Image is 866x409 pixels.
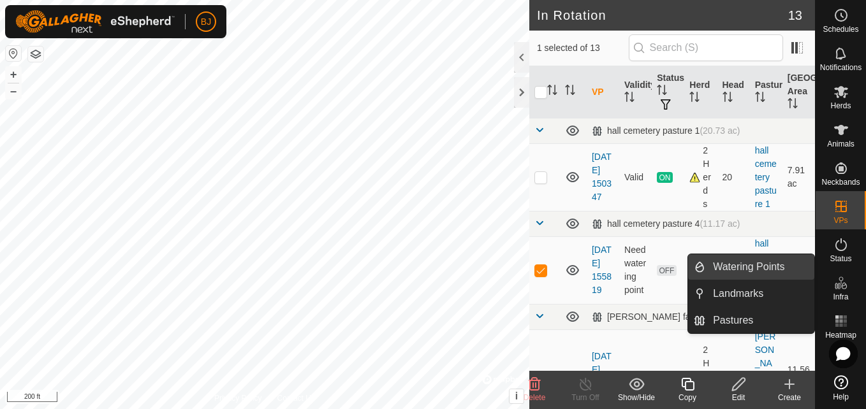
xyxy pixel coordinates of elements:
a: [DATE] 150347 [592,152,612,202]
div: Copy [662,392,713,403]
p-sorticon: Activate to sort [788,100,798,110]
button: + [6,67,21,82]
a: Contact Us [277,392,315,404]
span: Pastures [713,313,753,328]
a: [DATE] 150626 [592,351,612,401]
button: Reset Map [6,46,21,61]
span: Landmarks [713,286,763,301]
th: Head [717,66,750,118]
a: Privacy Policy [214,392,262,404]
th: Validity [619,66,652,118]
div: Show/Hide [611,392,662,403]
th: Herd [684,66,717,118]
button: i [510,389,524,403]
div: Edit [713,392,764,403]
td: 3.21 ac [782,236,815,304]
th: Status [652,66,684,118]
a: [DATE] 155819 [592,245,612,295]
td: Valid [619,143,652,211]
span: Watering Points [713,259,784,275]
a: Landmarks [705,281,814,306]
p-sorticon: Activate to sort [565,87,575,97]
span: VPs [833,217,848,224]
input: Search (S) [629,34,783,61]
p-sorticon: Activate to sort [624,94,635,104]
div: 2 Herds [689,144,712,211]
td: 20 [717,143,750,211]
span: (20.73 ac) [700,126,740,136]
h2: In Rotation [537,8,788,23]
span: Delete [524,393,546,402]
button: – [6,83,21,99]
span: 1 selected of 13 [537,41,629,55]
p-sorticon: Activate to sort [547,87,557,97]
div: [PERSON_NAME] farm pasture 1 [592,312,781,322]
p-sorticon: Activate to sort [755,94,765,104]
span: BJ [201,15,211,29]
th: [GEOGRAPHIC_DATA] Area [782,66,815,118]
p-sorticon: Activate to sort [723,94,733,104]
img: Gallagher Logo [15,10,175,33]
button: Map Layers [28,47,43,62]
td: 7.91 ac [782,143,815,211]
div: Create [764,392,815,403]
span: Heatmap [825,331,856,339]
li: Watering Points [688,254,814,280]
span: ON [657,172,672,183]
a: hall cemetery pasture 1 [755,145,777,209]
a: hall cemetery pasture 4 [755,238,777,302]
div: hall cemetery pasture 4 [592,219,740,229]
li: Landmarks [688,281,814,306]
a: Pastures [705,308,814,333]
li: Pastures [688,308,814,333]
a: Help [816,370,866,406]
span: i [515,391,518,401]
th: VP [587,66,619,118]
td: Need watering point [619,236,652,304]
span: Neckbands [821,178,860,186]
p-sorticon: Activate to sort [689,94,700,104]
span: OFF [657,265,676,276]
span: Animals [827,140,855,148]
span: Status [830,255,851,262]
span: Schedules [823,25,858,33]
span: (11.17 ac) [700,219,740,229]
div: hall cemetery pasture 1 [592,126,740,136]
span: Notifications [820,64,862,71]
th: Pasture [750,66,782,118]
span: 13 [788,6,802,25]
a: Watering Points [705,254,814,280]
div: Turn Off [560,392,611,403]
span: Herds [830,102,851,110]
p-sorticon: Activate to sort [657,87,667,97]
span: Help [833,393,849,401]
td: 0 [717,236,750,304]
span: Infra [833,293,848,301]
